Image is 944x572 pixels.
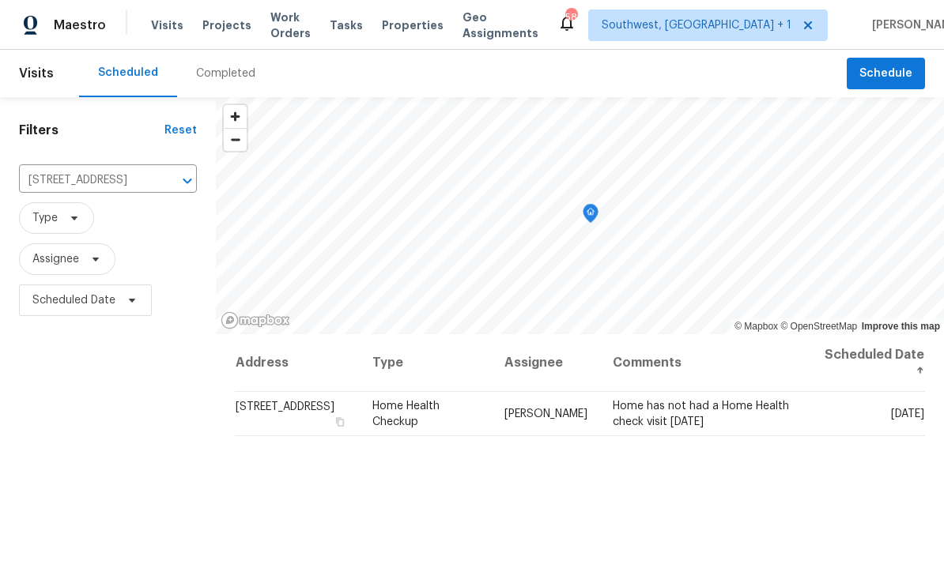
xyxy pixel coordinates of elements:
[221,311,290,329] a: Mapbox homepage
[224,105,247,128] button: Zoom in
[196,66,255,81] div: Completed
[32,292,115,308] span: Scheduled Date
[164,122,197,138] div: Reset
[583,204,598,228] div: Map marker
[32,251,79,267] span: Assignee
[202,17,251,33] span: Projects
[613,401,789,427] span: Home has not had a Home Health check visit [DATE]
[151,17,183,33] span: Visits
[859,64,912,84] span: Schedule
[224,129,247,151] span: Zoom out
[32,210,58,226] span: Type
[333,415,347,429] button: Copy Address
[492,334,600,392] th: Assignee
[504,408,587,420] span: [PERSON_NAME]
[54,17,106,33] span: Maestro
[360,334,492,392] th: Type
[734,321,778,332] a: Mapbox
[382,17,444,33] span: Properties
[891,408,924,420] span: [DATE]
[19,168,153,193] input: Search for an address...
[847,58,925,90] button: Schedule
[235,334,360,392] th: Address
[19,122,164,138] h1: Filters
[98,65,158,81] div: Scheduled
[602,17,791,33] span: Southwest, [GEOGRAPHIC_DATA] + 1
[176,170,198,192] button: Open
[600,334,807,392] th: Comments
[372,401,440,427] span: Home Health Checkup
[330,20,363,31] span: Tasks
[862,321,940,332] a: Improve this map
[224,128,247,151] button: Zoom out
[270,9,311,41] span: Work Orders
[806,334,925,392] th: Scheduled Date ↑
[565,9,576,25] div: 58
[236,401,334,412] span: [STREET_ADDRESS]
[780,321,857,332] a: OpenStreetMap
[19,56,54,91] span: Visits
[463,9,538,41] span: Geo Assignments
